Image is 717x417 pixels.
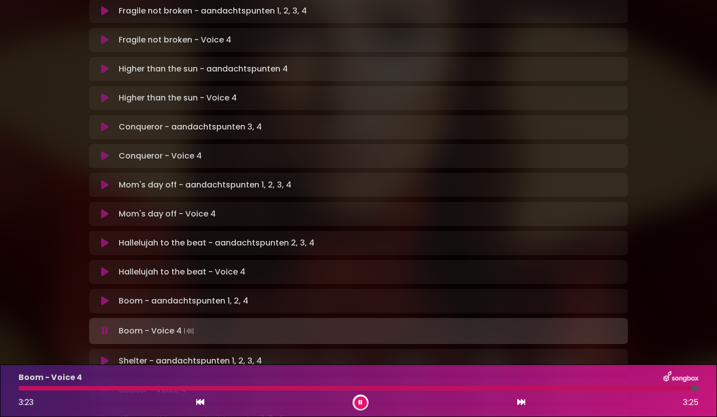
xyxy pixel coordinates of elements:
[182,324,196,338] img: waveform4.gif
[119,237,314,249] p: Hallelujah to the beat - aandachtspunten 2, 3, 4
[119,5,307,17] p: Fragile not broken - aandachtspunten 1, 2, 3, 4
[119,92,237,104] p: Higher than the sun - Voice 4
[119,179,291,191] p: Mom's day off - aandachtspunten 1, 2, 3, 4
[119,150,202,162] p: Conqueror - Voice 4
[119,295,248,307] p: Boom - aandachtspunten 1, 2, 4
[119,208,216,220] p: Mom's day off - Voice 4
[663,371,698,384] img: songbox-logo-white.png
[119,266,245,278] p: Hallelujah to the beat - Voice 4
[119,121,262,133] p: Conqueror - aandachtspunten 3, 4
[19,371,82,383] p: Boom - Voice 4
[119,34,231,46] p: Fragile not broken - Voice 4
[119,355,262,367] p: Shelter - aandachtspunten 1, 2, 3, 4
[19,396,34,408] span: 3:23
[119,324,196,338] p: Boom - Voice 4
[119,63,288,75] p: Higher than the sun - aandachtspunten 4
[683,396,698,408] span: 3:25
